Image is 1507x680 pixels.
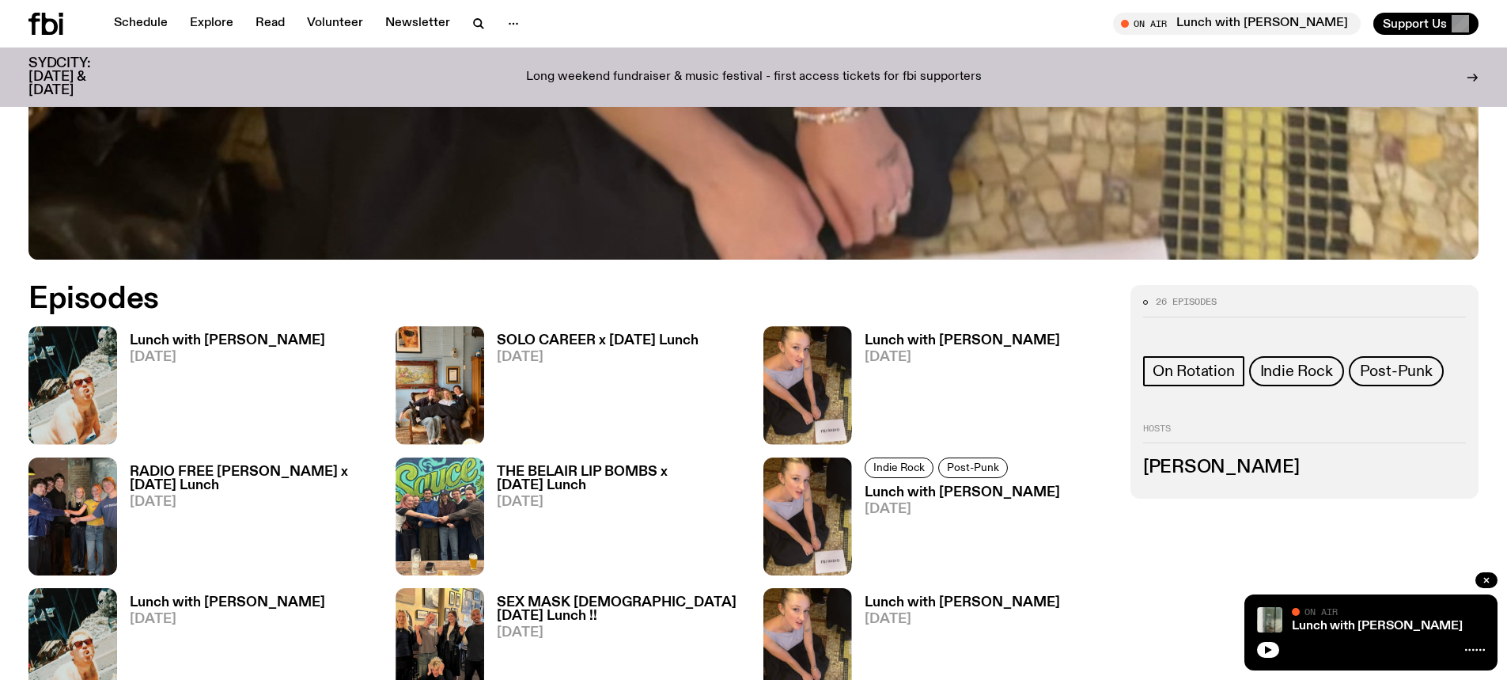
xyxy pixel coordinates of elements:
[763,326,852,444] img: SLC lunch cover
[246,13,294,35] a: Read
[865,503,1060,516] span: [DATE]
[130,596,325,610] h3: Lunch with [PERSON_NAME]
[497,351,699,364] span: [DATE]
[396,326,484,444] img: solo career 4 slc
[130,613,325,626] span: [DATE]
[1260,363,1333,380] span: Indie Rock
[1113,13,1361,35] button: On AirLunch with [PERSON_NAME]
[865,351,1060,364] span: [DATE]
[180,13,243,35] a: Explore
[130,334,325,348] h3: Lunch with [PERSON_NAME]
[1360,363,1433,380] span: Post-Punk
[28,57,130,97] h3: SYDCITY: [DATE] & [DATE]
[130,465,377,492] h3: RADIO FREE [PERSON_NAME] x [DATE] Lunch
[763,458,852,576] img: SLC lunch cover
[497,334,699,348] h3: SOLO CAREER x [DATE] Lunch
[852,334,1060,444] a: Lunch with [PERSON_NAME][DATE]
[117,465,377,576] a: RADIO FREE [PERSON_NAME] x [DATE] Lunch[DATE]
[873,462,925,473] span: Indie Rock
[497,596,744,623] h3: SEX MASK [DEMOGRAPHIC_DATA] [DATE] Lunch !!
[497,626,744,640] span: [DATE]
[1143,424,1466,443] h2: Hosts
[1373,13,1479,35] button: Support Us
[1156,298,1217,306] span: 26 episodes
[1143,356,1244,386] a: On Rotation
[376,13,460,35] a: Newsletter
[484,465,744,576] a: THE BELAIR LIP BOMBS x [DATE] Lunch[DATE]
[497,465,744,492] h3: THE BELAIR LIP BOMBS x [DATE] Lunch
[484,334,699,444] a: SOLO CAREER x [DATE] Lunch[DATE]
[497,496,744,509] span: [DATE]
[1292,620,1463,633] a: Lunch with [PERSON_NAME]
[865,596,1060,610] h3: Lunch with [PERSON_NAME]
[1304,606,1338,617] span: On Air
[117,334,325,444] a: Lunch with [PERSON_NAME][DATE]
[1143,459,1466,477] h3: [PERSON_NAME]
[28,285,989,313] h2: Episodes
[865,613,1060,626] span: [DATE]
[852,486,1060,576] a: Lunch with [PERSON_NAME][DATE]
[130,351,325,364] span: [DATE]
[104,13,177,35] a: Schedule
[865,486,1060,500] h3: Lunch with [PERSON_NAME]
[938,458,1008,478] a: Post-Punk
[297,13,373,35] a: Volunteer
[1153,363,1235,380] span: On Rotation
[865,458,933,478] a: Indie Rock
[1383,17,1447,31] span: Support Us
[130,496,377,509] span: [DATE]
[1349,356,1444,386] a: Post-Punk
[1249,356,1344,386] a: Indie Rock
[947,462,999,473] span: Post-Punk
[526,70,982,85] p: Long weekend fundraiser & music festival - first access tickets for fbi supporters
[865,334,1060,348] h3: Lunch with [PERSON_NAME]
[28,458,117,576] img: RFA 4 SLC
